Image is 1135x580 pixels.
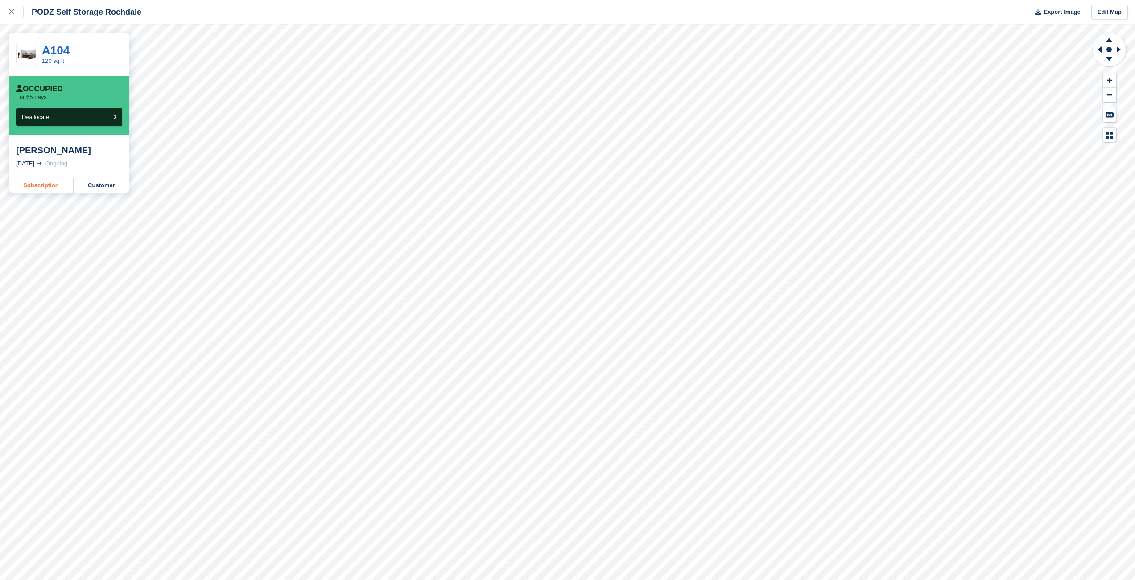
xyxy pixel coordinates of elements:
[45,159,67,168] div: Ongoing
[42,58,64,64] a: 120 sq ft
[42,44,70,57] a: A104
[1103,107,1116,122] button: Keyboard Shortcuts
[16,159,34,168] div: [DATE]
[16,145,122,156] div: [PERSON_NAME]
[1030,5,1081,20] button: Export Image
[1103,88,1116,103] button: Zoom Out
[16,108,122,126] button: Deallocate
[24,7,141,17] div: PODZ Self Storage Rochdale
[22,114,49,120] span: Deallocate
[16,94,47,101] p: For 65 days
[1044,8,1080,16] span: Export Image
[74,178,129,193] a: Customer
[1091,5,1128,20] a: Edit Map
[1103,128,1116,142] button: Map Legend
[17,47,37,62] img: 125-sqft-unit.jpg
[37,162,42,165] img: arrow-right-light-icn-cde0832a797a2874e46488d9cf13f60e5c3a73dbe684e267c42b8395dfbc2abf.svg
[9,178,74,193] a: Subscription
[1103,73,1116,88] button: Zoom In
[16,85,63,94] div: Occupied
